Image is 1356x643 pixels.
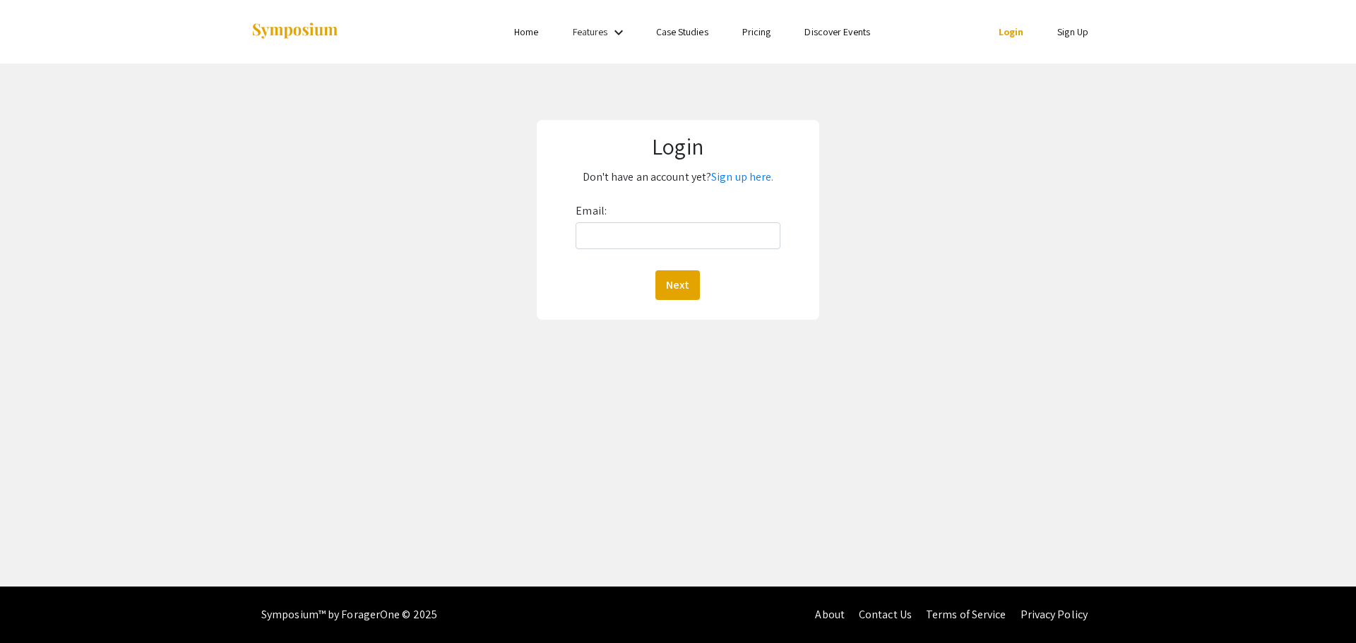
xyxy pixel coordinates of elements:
p: Don't have an account yet? [550,166,806,188]
div: Symposium™ by ForagerOne © 2025 [261,587,437,643]
label: Email: [576,200,607,222]
a: Privacy Policy [1021,607,1088,622]
a: Login [999,25,1024,38]
a: Sign up here. [711,169,773,184]
mat-icon: Expand Features list [610,24,627,41]
a: Contact Us [859,607,912,622]
a: Case Studies [656,25,708,38]
iframe: Chat [1296,579,1345,632]
img: Symposium by ForagerOne [251,22,339,41]
a: About [815,607,845,622]
a: Terms of Service [926,607,1006,622]
a: Features [573,25,608,38]
a: Pricing [742,25,771,38]
a: Discover Events [804,25,870,38]
h1: Login [550,133,806,160]
a: Sign Up [1057,25,1088,38]
a: Home [514,25,538,38]
button: Next [655,270,700,300]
